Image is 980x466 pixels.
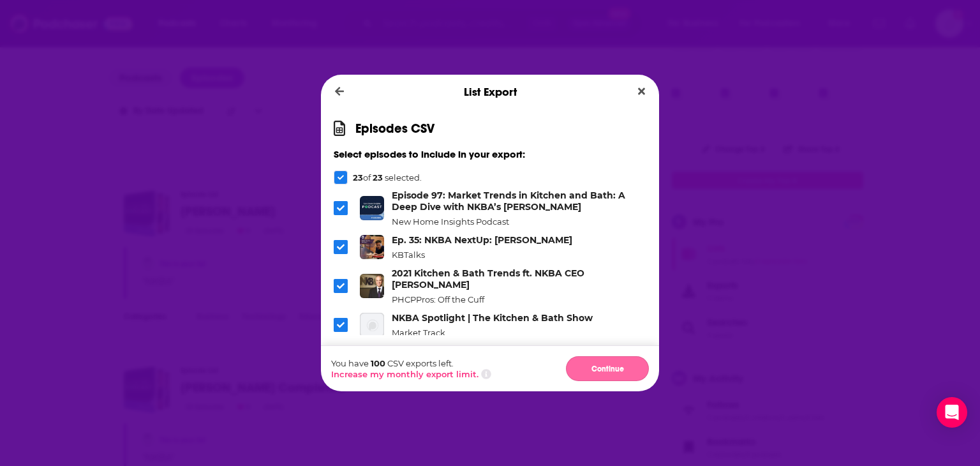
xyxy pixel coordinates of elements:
[392,312,593,324] a: NKBA Spotlight | The Kitchen & Bath Show
[360,274,384,298] img: 2021 Kitchen & Bath Trends ft. NKBA CEO Bill Darcy
[937,397,967,428] div: Open Intercom Messenger
[360,235,384,259] img: Ep. 35: NKBA NextUp: Bill Darcy
[392,216,646,227] div: New Home Insights Podcast
[331,369,479,379] button: Increase my monthly export limit.
[334,148,646,160] h3: Select episodes to include in your export:
[633,84,650,100] button: Close
[392,234,572,246] a: Ep. 35: NKBA NextUp: Bill Darcy
[373,172,383,183] span: 23
[321,75,659,109] div: List Export
[371,358,385,368] span: 100
[392,250,572,260] div: KBTalks
[392,267,584,290] a: 2021 Kitchen & Bath Trends ft. NKBA CEO Bill Darcy
[353,172,363,183] span: 23
[360,313,384,337] img: NKBA Spotlight | The Kitchen & Bath Show
[360,196,384,220] img: Episode 97: Market Trends in Kitchen and Bath: A Deep Dive with NKBA’s Bill Darcy
[566,356,649,381] button: Continue
[355,121,434,137] h1: Episodes CSV
[392,327,593,338] div: Market Track
[331,358,491,368] p: You have CSV exports left.
[353,172,422,183] p: of selected.
[392,190,625,213] a: Episode 97: Market Trends in Kitchen and Bath: A Deep Dive with NKBA’s Bill Darcy
[392,294,646,304] div: PHCPPros: Off the Cuff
